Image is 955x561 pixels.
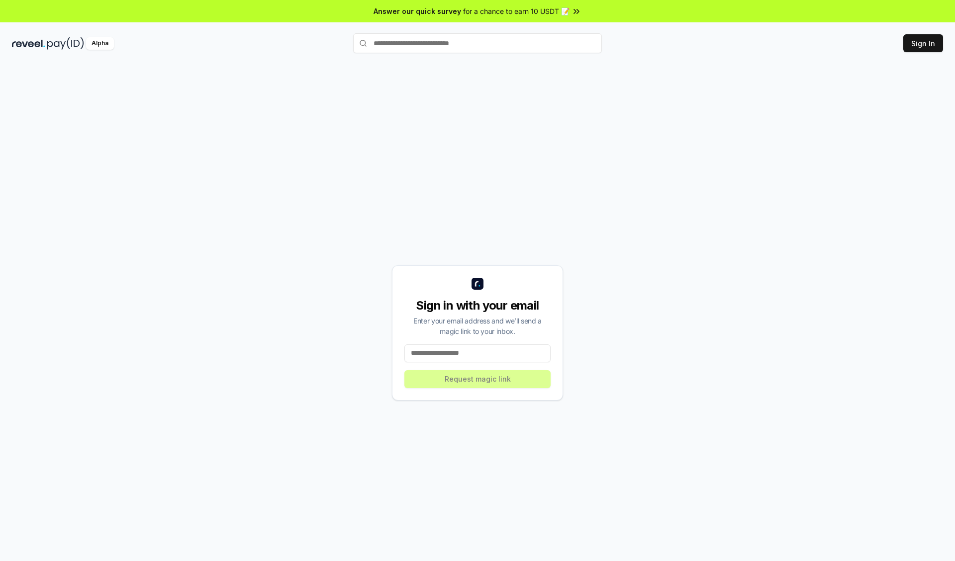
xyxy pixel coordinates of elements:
div: Alpha [86,37,114,50]
img: pay_id [47,37,84,50]
span: for a chance to earn 10 USDT 📝 [463,6,570,16]
div: Enter your email address and we’ll send a magic link to your inbox. [404,316,551,336]
img: reveel_dark [12,37,45,50]
div: Sign in with your email [404,298,551,314]
img: logo_small [472,278,483,290]
span: Answer our quick survey [374,6,461,16]
button: Sign In [903,34,943,52]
